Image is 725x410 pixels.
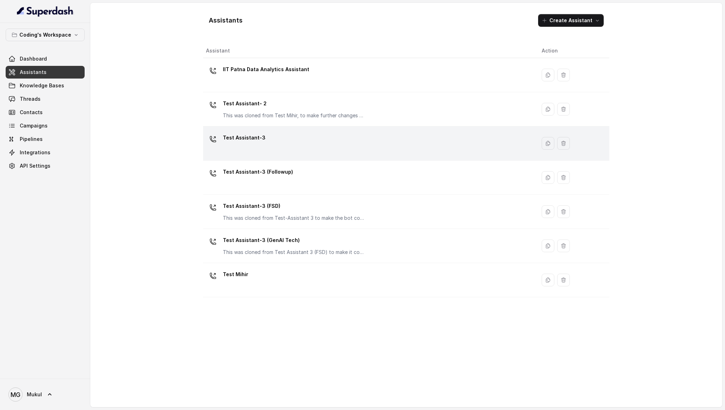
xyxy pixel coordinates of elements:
p: This was cloned from Test-Assistant 3 to make the bot compatible for FSD [223,215,364,222]
span: Threads [20,95,41,103]
span: Knowledge Bases [20,82,64,89]
a: Integrations [6,146,85,159]
th: Assistant [203,44,536,58]
a: Mukul [6,385,85,404]
a: API Settings [6,160,85,172]
button: Coding's Workspace [6,29,85,41]
button: Create Assistant [538,14,604,27]
p: This was cloned from Test Assistant 3 (FSD) to make it compatible with the Gen AI tech course [223,249,364,256]
a: Contacts [6,106,85,119]
span: Integrations [20,149,50,156]
img: light.svg [17,6,74,17]
p: Test Assistant- 2 [223,98,364,109]
a: Threads [6,93,85,105]
a: Assistants [6,66,85,79]
a: Knowledge Bases [6,79,85,92]
p: Coding's Workspace [19,31,71,39]
span: Dashboard [20,55,47,62]
span: Pipelines [20,136,43,143]
th: Action [536,44,609,58]
span: Mukul [27,391,42,398]
p: Test Assistant-3 (FSD) [223,200,364,212]
span: Campaigns [20,122,48,129]
a: Pipelines [6,133,85,145]
p: IIT Patna Data Analytics Assistant [223,64,309,75]
span: API Settings [20,162,50,169]
span: Assistants [20,69,47,76]
p: Test Assistant-3 (GenAI Tech) [223,235,364,246]
p: Test Mihir [223,269,248,280]
p: Test Assistant-3 [223,132,266,143]
span: Contacts [20,109,43,116]
p: This was cloned from Test Mihir, to make further changes as discussed with the Superdash team. [223,112,364,119]
h1: Assistants [209,15,243,26]
text: MG [11,391,20,398]
a: Campaigns [6,119,85,132]
a: Dashboard [6,52,85,65]
p: Test Assistant-3 (Followup) [223,166,293,178]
